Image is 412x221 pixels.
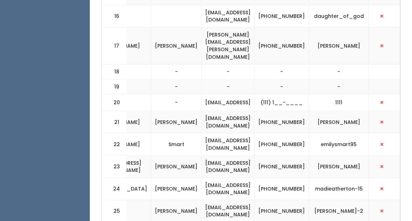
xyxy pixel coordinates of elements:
[309,133,369,155] td: emilysmart95
[255,5,309,27] td: [PHONE_NUMBER]
[151,155,202,178] td: [PERSON_NAME]
[202,133,255,155] td: [EMAIL_ADDRESS][DOMAIN_NAME]
[102,94,127,111] td: 20
[102,5,127,27] td: 16
[102,155,127,178] td: 23
[202,64,255,80] td: -
[102,111,127,133] td: 21
[151,94,202,111] td: -
[202,178,255,200] td: [EMAIL_ADDRESS][DOMAIN_NAME]
[202,79,255,94] td: -
[151,79,202,94] td: -
[309,79,369,94] td: -
[151,64,202,80] td: -
[151,111,202,133] td: [PERSON_NAME]
[309,111,369,133] td: [PERSON_NAME]
[102,64,127,80] td: 18
[151,27,202,64] td: [PERSON_NAME]
[309,5,369,27] td: daughter_of_god
[309,94,369,111] td: 1111
[309,178,369,200] td: madieatherton-15
[309,155,369,178] td: [PERSON_NAME]
[202,5,255,27] td: [EMAIL_ADDRESS][DOMAIN_NAME]
[102,79,127,94] td: 19
[102,178,127,200] td: 24
[255,155,309,178] td: [PHONE_NUMBER]
[309,27,369,64] td: [PERSON_NAME]
[255,64,309,80] td: -
[151,178,202,200] td: [PERSON_NAME]
[202,155,255,178] td: [EMAIL_ADDRESS][DOMAIN_NAME]
[255,79,309,94] td: -
[255,27,309,64] td: [PHONE_NUMBER]
[309,64,369,80] td: -
[151,133,202,155] td: Smart
[202,111,255,133] td: [EMAIL_ADDRESS][DOMAIN_NAME]
[202,27,255,64] td: [PERSON_NAME][EMAIL_ADDRESS][PERSON_NAME][DOMAIN_NAME]
[202,94,255,111] td: [EMAIL_ADDRESS]
[255,133,309,155] td: [PHONE_NUMBER]
[102,133,127,155] td: 22
[102,27,127,64] td: 17
[255,94,309,111] td: (111) 1__-____
[255,178,309,200] td: [PHONE_NUMBER]
[255,111,309,133] td: [PHONE_NUMBER]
